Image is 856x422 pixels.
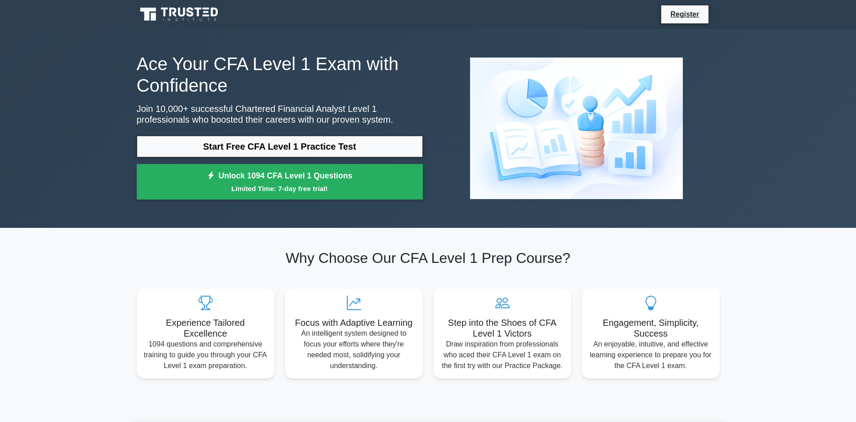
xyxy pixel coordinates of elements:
[292,328,416,371] p: An intelligent system designed to focus your efforts where they're needed most, solidifying your ...
[137,249,720,267] h2: Why Choose Our CFA Level 1 Prep Course?
[137,136,423,157] a: Start Free CFA Level 1 Practice Test
[589,339,713,371] p: An enjoyable, intuitive, and effective learning experience to prepare you for the CFA Level 1 exam.
[137,164,423,200] a: Unlock 1094 CFA Level 1 QuestionsLimited Time: 7-day free trial!
[144,317,267,339] h5: Experience Tailored Excellence
[463,50,690,206] img: Chartered Financial Analyst Level 1 Preview
[137,53,423,96] h1: Ace Your CFA Level 1 Exam with Confidence
[441,317,564,339] h5: Step into the Shoes of CFA Level 1 Victors
[137,103,423,125] p: Join 10,000+ successful Chartered Financial Analyst Level 1 professionals who boosted their caree...
[441,339,564,371] p: Draw inspiration from professionals who aced their CFA Level 1 exam on the first try with our Pra...
[292,317,416,328] h5: Focus with Adaptive Learning
[665,9,704,20] a: Register
[148,183,412,194] small: Limited Time: 7-day free trial!
[589,317,713,339] h5: Engagement, Simplicity, Success
[144,339,267,371] p: 1094 questions and comprehensive training to guide you through your CFA Level 1 exam preparation.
